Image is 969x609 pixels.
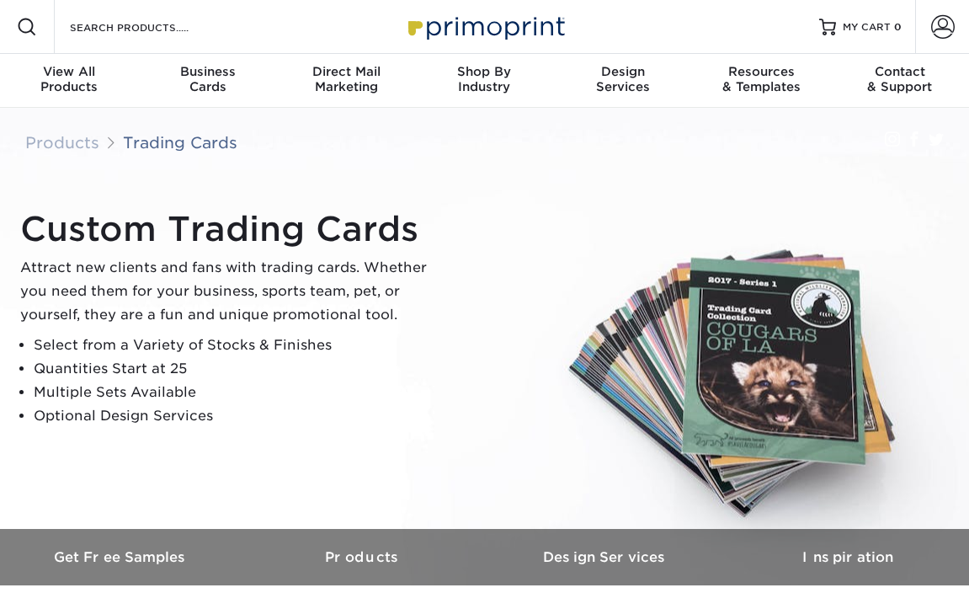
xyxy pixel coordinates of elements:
[20,209,441,249] h1: Custom Trading Cards
[68,17,232,37] input: SEARCH PRODUCTS.....
[138,64,276,94] div: Cards
[485,529,727,585] a: Design Services
[415,54,553,108] a: Shop ByIndustry
[34,381,441,404] li: Multiple Sets Available
[692,54,830,108] a: Resources& Templates
[242,549,485,565] h3: Products
[554,64,692,94] div: Services
[831,64,969,79] span: Contact
[692,64,830,94] div: & Templates
[554,64,692,79] span: Design
[123,133,237,152] a: Trading Cards
[831,64,969,94] div: & Support
[34,357,441,381] li: Quantities Start at 25
[894,21,902,33] span: 0
[277,64,415,79] span: Direct Mail
[25,133,99,152] a: Products
[485,549,727,565] h3: Design Services
[138,64,276,79] span: Business
[138,54,276,108] a: BusinessCards
[34,334,441,357] li: Select from a Variety of Stocks & Finishes
[692,64,830,79] span: Resources
[415,64,553,79] span: Shop By
[242,529,485,585] a: Products
[727,549,969,565] h3: Inspiration
[277,64,415,94] div: Marketing
[415,64,553,94] div: Industry
[831,54,969,108] a: Contact& Support
[401,8,569,45] img: Primoprint
[20,256,441,327] p: Attract new clients and fans with trading cards. Whether you need them for your business, sports ...
[34,404,441,428] li: Optional Design Services
[277,54,415,108] a: Direct MailMarketing
[843,20,891,35] span: MY CART
[554,54,692,108] a: DesignServices
[727,529,969,585] a: Inspiration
